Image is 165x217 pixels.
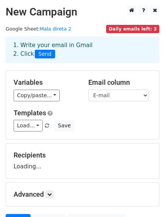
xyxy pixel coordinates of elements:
[88,78,152,87] h5: Email column
[40,26,71,32] a: Mala direta 2
[14,151,151,159] h5: Recipients
[54,120,74,131] button: Save
[14,120,43,131] a: Load...
[14,190,151,199] h5: Advanced
[6,26,71,32] small: Google Sheet:
[14,90,60,101] a: Copy/paste...
[35,50,55,59] span: Send
[106,25,159,33] span: Daily emails left: 3
[6,6,159,18] h2: New Campaign
[14,109,46,117] a: Templates
[106,26,159,32] a: Daily emails left: 3
[14,151,151,171] div: Loading...
[8,41,157,58] div: 1. Write your email in Gmail 2. Click
[127,181,165,217] iframe: Chat Widget
[14,78,77,87] h5: Variables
